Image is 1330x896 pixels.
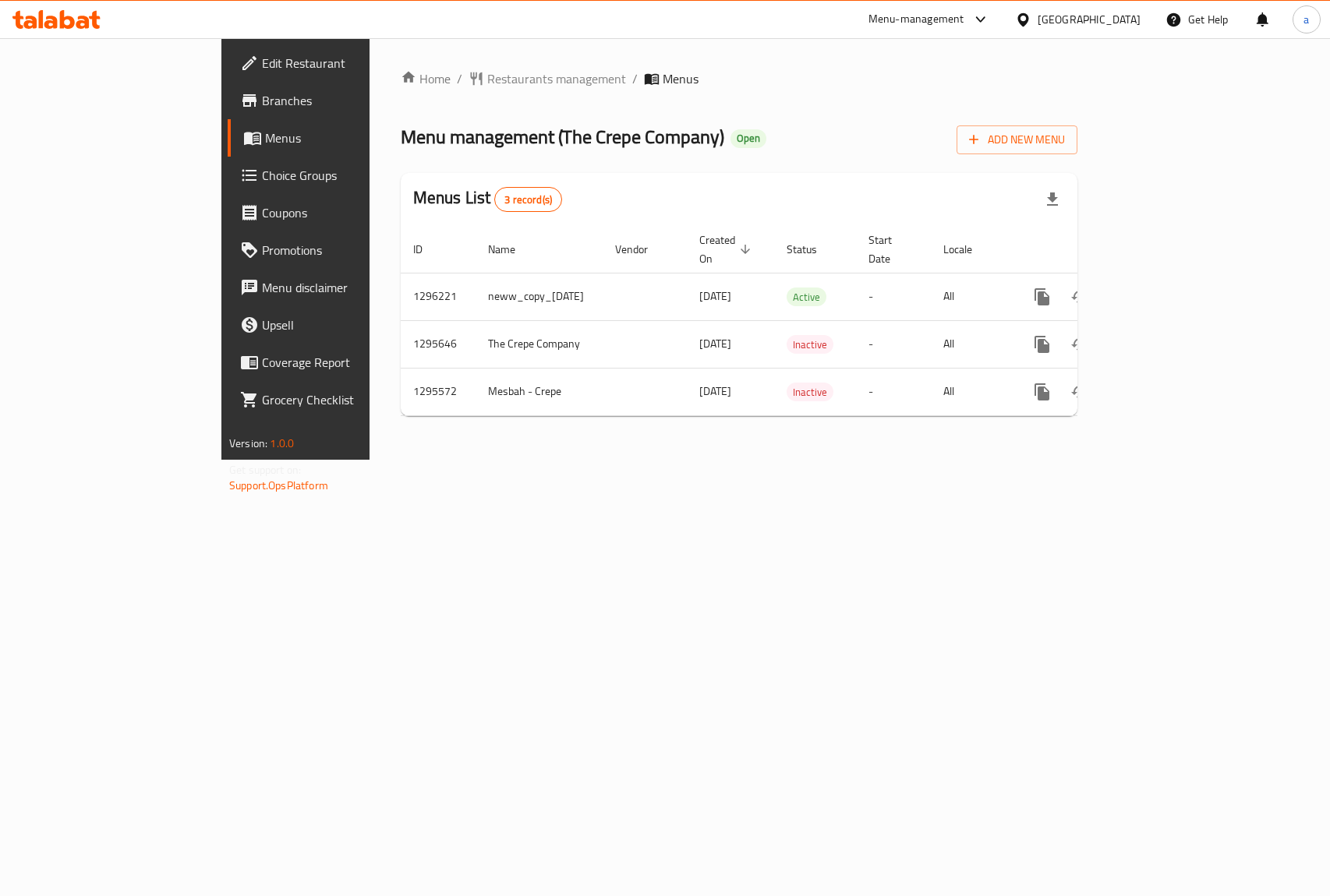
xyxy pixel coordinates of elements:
[730,132,766,145] span: Open
[787,240,837,259] span: Status
[228,269,444,306] a: Menu disclaimer
[487,69,626,88] span: Restaurants management
[262,166,431,185] span: Choice Groups
[730,129,766,148] div: Open
[413,186,562,212] h2: Menus List
[488,240,536,259] span: Name
[1303,11,1309,28] span: a
[413,240,443,259] span: ID
[931,368,1011,415] td: All
[457,69,462,88] li: /
[957,125,1077,154] button: Add New Menu
[476,320,603,368] td: The Crepe Company
[699,286,731,306] span: [DATE]
[1024,278,1061,316] button: more
[856,320,931,368] td: -
[1011,226,1186,273] th: Actions
[265,129,431,147] span: Menus
[615,240,668,259] span: Vendor
[262,353,431,372] span: Coverage Report
[1061,373,1098,411] button: Change Status
[787,288,826,306] span: Active
[228,119,444,157] a: Menus
[476,273,603,320] td: neww_copy_[DATE]
[1024,373,1061,411] button: more
[262,91,431,110] span: Branches
[401,69,1077,88] nav: breadcrumb
[943,240,992,259] span: Locale
[229,433,267,453] span: Version:
[228,44,444,82] a: Edit Restaurant
[262,390,431,409] span: Grocery Checklist
[228,306,444,344] a: Upsell
[476,368,603,415] td: Mesbah - Crepe
[469,69,626,88] a: Restaurants management
[262,241,431,259] span: Promotions
[262,54,431,72] span: Edit Restaurant
[229,460,301,480] span: Get support on:
[228,231,444,269] a: Promotions
[787,383,833,401] div: Inactive
[856,368,931,415] td: -
[699,333,731,354] span: [DATE]
[699,381,731,401] span: [DATE]
[1061,278,1098,316] button: Change Status
[228,82,444,119] a: Branches
[787,383,833,401] span: Inactive
[228,344,444,381] a: Coverage Report
[787,336,833,354] span: Inactive
[262,203,431,222] span: Coupons
[1038,11,1141,28] div: [GEOGRAPHIC_DATA]
[262,278,431,297] span: Menu disclaimer
[868,10,964,29] div: Menu-management
[632,69,638,88] li: /
[663,69,699,88] span: Menus
[228,157,444,194] a: Choice Groups
[856,273,931,320] td: -
[228,381,444,418] a: Grocery Checklist
[495,192,561,207] span: 3 record(s)
[262,316,431,334] span: Upsell
[931,273,1011,320] td: All
[868,231,912,268] span: Start Date
[229,475,328,496] a: Support.OpsPlatform
[401,226,1186,416] table: enhanced table
[494,187,562,212] div: Total records count
[1024,326,1061,363] button: more
[401,119,724,154] span: Menu management ( The Crepe Company )
[699,231,755,268] span: Created On
[969,130,1065,150] span: Add New Menu
[1034,181,1071,218] div: Export file
[228,194,444,231] a: Coupons
[270,433,294,453] span: 1.0.0
[1061,326,1098,363] button: Change Status
[931,320,1011,368] td: All
[787,287,826,306] div: Active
